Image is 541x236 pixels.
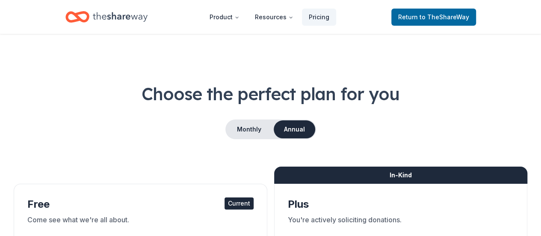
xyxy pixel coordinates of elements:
[27,197,254,211] div: Free
[398,12,469,22] span: Return
[302,9,336,26] a: Pricing
[288,197,514,211] div: Plus
[274,167,528,184] div: In-Kind
[65,7,148,27] a: Home
[248,9,300,26] button: Resources
[14,82,527,106] h1: Choose the perfect plan for you
[391,9,476,26] a: Returnto TheShareWay
[225,197,254,209] div: Current
[203,9,246,26] button: Product
[203,7,336,27] nav: Main
[420,13,469,21] span: to TheShareWay
[226,120,272,138] button: Monthly
[274,120,315,138] button: Annual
